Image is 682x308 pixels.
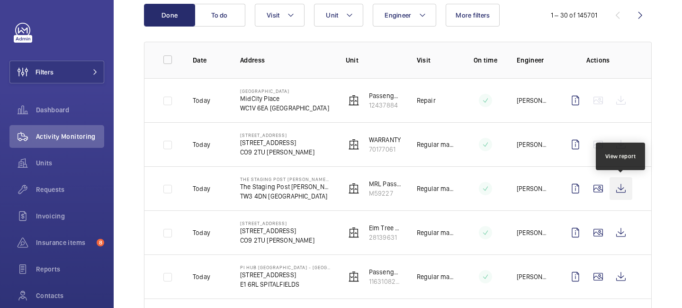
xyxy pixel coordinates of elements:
p: Visit [417,55,454,65]
p: CO9 2TU [PERSON_NAME] [240,147,314,157]
p: 28139631 [369,233,402,242]
img: elevator.svg [348,271,359,282]
span: More filters [456,11,490,19]
p: [PERSON_NAME] [517,228,549,237]
img: elevator.svg [348,183,359,194]
span: Activity Monitoring [36,132,104,141]
span: 8 [97,239,104,246]
p: [PERSON_NAME] [517,140,549,149]
p: [STREET_ADDRESS] [240,226,314,236]
p: Today [193,96,210,105]
p: [PERSON_NAME] [517,272,549,281]
p: TW3 4DN [GEOGRAPHIC_DATA] [240,191,331,201]
p: Actions [564,55,632,65]
button: More filters [446,4,500,27]
button: Filters [9,61,104,83]
p: Today [193,140,210,149]
span: Visit [267,11,279,19]
p: [STREET_ADDRESS] [240,270,331,280]
p: Engineer [517,55,549,65]
p: MRL Pass Lift [PERSON_NAME] [369,179,402,189]
p: Today [193,184,210,193]
span: Invoicing [36,211,104,221]
span: Units [36,158,104,168]
p: Passenger Lift Right Hand [369,267,402,277]
p: Regular maintenance [417,272,454,281]
p: [STREET_ADDRESS] [240,220,314,226]
span: Requests [36,185,104,194]
button: Unit [314,4,363,27]
div: 1 – 30 of 145701 [551,10,597,20]
span: Contacts [36,291,104,300]
img: elevator.svg [348,227,359,238]
p: [STREET_ADDRESS] [240,132,314,138]
button: Engineer [373,4,436,27]
img: elevator.svg [348,139,359,150]
p: Date [193,55,225,65]
p: Today [193,272,210,281]
p: On time [469,55,502,65]
button: Done [144,4,195,27]
p: [PERSON_NAME] [517,184,549,193]
p: Repair [417,96,436,105]
p: Passenger 3 [369,91,402,100]
p: E1 6RL SPITALFIELDS [240,280,331,289]
p: 70177061 [369,145,401,154]
p: WC1V 6EA [GEOGRAPHIC_DATA] [240,103,329,113]
span: Dashboard [36,105,104,115]
p: Address [240,55,331,65]
img: elevator.svg [348,95,359,106]
p: [STREET_ADDRESS] [240,138,314,147]
p: MidCity Place [240,94,329,103]
span: Engineer [385,11,411,19]
p: PI Hub [GEOGRAPHIC_DATA] - [GEOGRAPHIC_DATA] [240,264,331,270]
button: Visit [255,4,305,27]
span: Insurance items [36,238,93,247]
p: CO9 2TU [PERSON_NAME] [240,236,314,245]
p: Elm Tree Court [369,223,402,233]
p: Today [193,228,210,237]
button: To do [194,4,245,27]
p: M59227 [369,189,402,198]
p: 116310829580 [369,277,402,286]
p: Unit [346,55,402,65]
span: Reports [36,264,104,274]
p: [PERSON_NAME] [517,96,549,105]
p: WARRANTY [369,135,401,145]
div: View report [605,152,636,161]
p: The Staging Post [PERSON_NAME] Court [240,182,331,191]
p: Regular maintenance [417,228,454,237]
span: Filters [36,67,54,77]
p: Regular maintenance [417,184,454,193]
p: Regular maintenance [417,140,454,149]
p: [GEOGRAPHIC_DATA] [240,88,329,94]
p: 12437884 [369,100,402,110]
p: The Staging Post [PERSON_NAME] Court [240,176,331,182]
span: Unit [326,11,338,19]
